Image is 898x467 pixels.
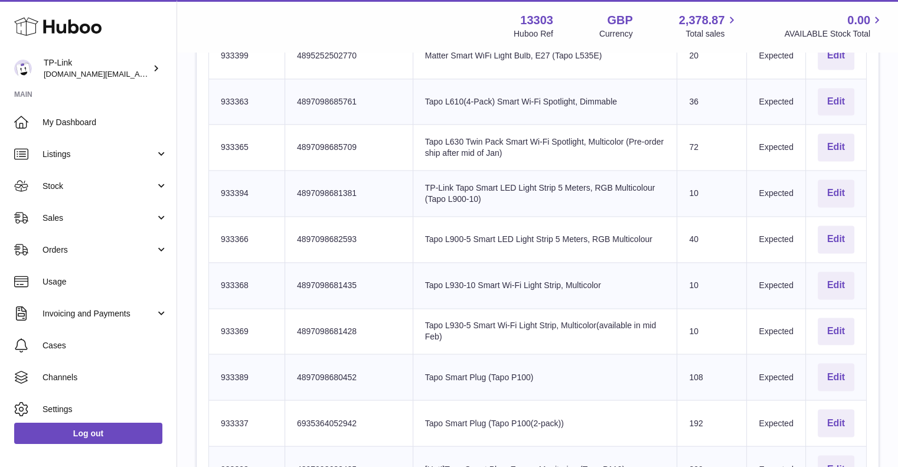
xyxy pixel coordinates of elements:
td: Tapo L630 Twin Pack Smart Wi-Fi Spotlight, Multicolor (Pre-order ship after mid of Jan) [413,125,677,171]
td: Expected [747,400,805,446]
span: Settings [43,404,168,415]
td: Expected [747,216,805,262]
td: Tapo L930-5 Smart Wi-Fi Light Strip, Multicolor(available in mid Feb) [413,308,677,354]
button: Edit [818,363,854,391]
td: Expected [747,308,805,354]
span: [DOMAIN_NAME][EMAIL_ADDRESS][DOMAIN_NAME] [44,69,235,79]
td: 40 [677,216,747,262]
td: 36 [677,79,747,125]
a: Log out [14,423,162,444]
td: 933337 [209,400,285,446]
span: Sales [43,213,155,224]
div: TP-Link [44,57,150,80]
button: Edit [818,88,854,116]
td: 933394 [209,171,285,217]
span: Orders [43,244,155,256]
td: 20 [677,32,747,79]
strong: GBP [607,12,632,28]
span: Channels [43,372,168,383]
td: 4897098685761 [285,79,413,125]
div: Huboo Ref [514,28,553,40]
span: AVAILABLE Stock Total [784,28,884,40]
td: 6935364052942 [285,400,413,446]
button: Edit [818,318,854,345]
img: purchase.uk@tp-link.com [14,60,32,77]
span: Invoicing and Payments [43,308,155,319]
td: 4897098680452 [285,354,413,400]
td: Expected [747,262,805,308]
button: Edit [818,272,854,299]
td: 933368 [209,262,285,308]
td: 933399 [209,32,285,79]
td: 192 [677,400,747,446]
td: 4897098681381 [285,171,413,217]
span: 0.00 [847,12,870,28]
div: Currency [599,28,633,40]
span: Total sales [685,28,738,40]
td: 108 [677,354,747,400]
strong: 13303 [520,12,553,28]
button: Edit [818,179,854,207]
td: 4895252502770 [285,32,413,79]
td: Expected [747,79,805,125]
td: Tapo L610(4-Pack) Smart Wi-Fi Spotlight, Dimmable [413,79,677,125]
td: Tapo Smart Plug (Tapo P100) [413,354,677,400]
td: 933366 [209,216,285,262]
span: Listings [43,149,155,160]
span: My Dashboard [43,117,168,128]
td: Tapo Smart Plug (Tapo P100(2-pack)) [413,400,677,446]
td: Expected [747,354,805,400]
button: Edit [818,409,854,437]
button: Edit [818,133,854,161]
td: 4897098682593 [285,216,413,262]
td: Expected [747,32,805,79]
a: 2,378.87 Total sales [679,12,739,40]
span: Cases [43,340,168,351]
td: Expected [747,171,805,217]
td: 933363 [209,79,285,125]
td: 933365 [209,125,285,171]
td: 4897098681428 [285,308,413,354]
td: 10 [677,262,747,308]
span: Stock [43,181,155,192]
td: 933369 [209,308,285,354]
td: 72 [677,125,747,171]
td: 10 [677,308,747,354]
span: Usage [43,276,168,288]
button: Edit [818,226,854,253]
a: 0.00 AVAILABLE Stock Total [784,12,884,40]
span: 2,378.87 [679,12,725,28]
td: 10 [677,171,747,217]
td: Tapo L930-10 Smart Wi-Fi Light Strip, Multicolor [413,262,677,308]
button: Edit [818,42,854,70]
td: 4897098685709 [285,125,413,171]
td: Expected [747,125,805,171]
td: Tapo L900-5 Smart LED Light Strip 5 Meters, RGB Multicolour [413,216,677,262]
td: 933389 [209,354,285,400]
td: 4897098681435 [285,262,413,308]
td: Matter Smart WiFi Light Bulb, E27 (Tapo L535E) [413,32,677,79]
td: TP-Link Tapo Smart LED Light Strip 5 Meters, RGB Multicolour (Tapo L900-10) [413,171,677,217]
